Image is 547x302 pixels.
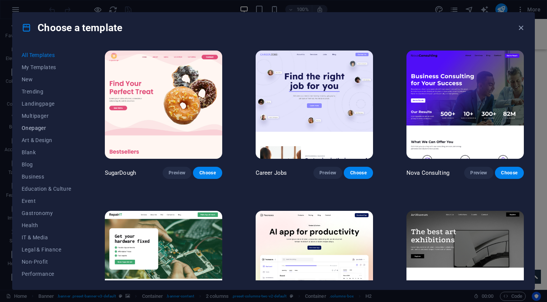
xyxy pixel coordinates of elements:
button: Business [22,171,71,183]
button: Education & Culture [22,183,71,195]
button: Choose [344,167,373,179]
button: Choose [193,167,222,179]
span: Landingpage [22,101,71,107]
button: Preview [464,167,493,179]
span: Non-Profit [22,259,71,265]
button: My Templates [22,61,71,73]
span: Trending [22,89,71,95]
span: Event [22,198,71,204]
button: Blog [22,158,71,171]
span: IT & Media [22,234,71,240]
p: Nova Consulting [406,169,449,177]
button: All Templates [22,49,71,61]
span: Blog [22,161,71,168]
button: Onepager [22,122,71,134]
button: IT & Media [22,231,71,243]
button: Non-Profit [22,256,71,268]
button: Multipager [22,110,71,122]
span: All Templates [22,52,71,58]
button: Blank [22,146,71,158]
span: Gastronomy [22,210,71,216]
p: SugarDough [105,169,136,177]
img: Nova Consulting [406,51,524,159]
span: Preview [319,170,336,176]
span: Choose [350,170,367,176]
span: Preview [169,170,185,176]
button: Health [22,219,71,231]
button: Preview [313,167,342,179]
button: Choose [495,167,524,179]
img: SugarDough [105,51,222,159]
span: Preview [470,170,487,176]
button: Performance [22,268,71,280]
button: Event [22,195,71,207]
img: Career Jobs [256,51,373,159]
span: Health [22,222,71,228]
span: Multipager [22,113,71,119]
span: Choose [199,170,216,176]
span: Performance [22,271,71,277]
span: My Templates [22,64,71,70]
button: Preview [163,167,191,179]
span: Choose [501,170,518,176]
span: Art & Design [22,137,71,143]
button: Art & Design [22,134,71,146]
span: Onepager [22,125,71,131]
button: Trending [22,85,71,98]
span: Education & Culture [22,186,71,192]
button: Portfolio [22,280,71,292]
button: Legal & Finance [22,243,71,256]
span: Blank [22,149,71,155]
span: Legal & Finance [22,247,71,253]
span: Business [22,174,71,180]
button: Landingpage [22,98,71,110]
button: New [22,73,71,85]
button: Gastronomy [22,207,71,219]
h4: Choose a template [22,22,122,34]
span: New [22,76,71,82]
p: Career Jobs [256,169,287,177]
